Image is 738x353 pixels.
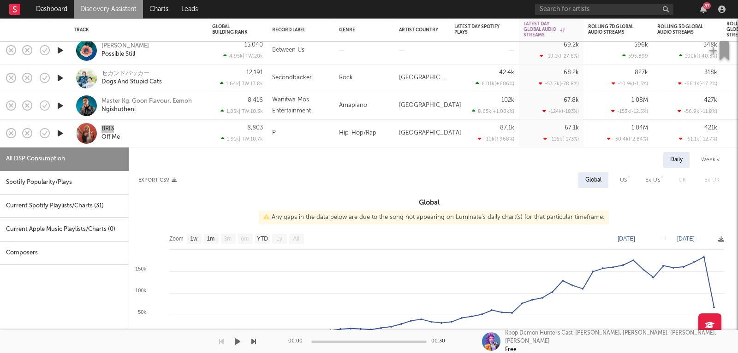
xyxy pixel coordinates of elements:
[564,42,579,48] div: 69.2k
[288,336,307,347] div: 00:00
[704,125,717,131] div: 421k
[677,235,695,242] text: [DATE]
[399,27,440,33] div: Artist Country
[535,4,673,15] input: Search for artists
[524,21,565,38] div: Latest Day Global Audio Streams
[212,108,263,114] div: 1.85k | TW: 10.3k
[657,24,703,35] div: Rolling 3D Global Audio Streams
[663,152,690,168] div: Daily
[101,42,149,50] a: [PERSON_NAME]
[679,53,717,59] div: 100k ( +40.3 % )
[622,53,648,59] div: 595,899
[212,136,263,142] div: 1.91k | TW: 10.7k
[679,136,717,142] div: -61.1k ( -12.7 % )
[259,211,609,224] div: Any gaps in the data below are due to the song not appearing on Luminate's daily chart(s) for tha...
[129,197,729,208] h3: Global
[631,125,648,131] div: 1.04M
[334,120,394,147] div: Hip-Hop/Rap
[478,136,514,142] div: -10k ( +968 % )
[585,175,601,186] div: Global
[565,125,579,131] div: 67.1k
[694,152,726,168] div: Weekly
[678,81,717,87] div: -66.1k ( -17.2 % )
[138,177,177,183] button: Export CSV
[246,70,263,76] div: 12,191
[399,128,461,139] div: [GEOGRAPHIC_DATA]
[135,288,146,293] text: 100k
[588,24,634,35] div: Rolling 7D Global Audio Streams
[101,106,136,114] a: Ngishutheni
[272,45,304,56] div: Between Us
[542,108,579,114] div: -124k ( -183 % )
[399,72,445,83] div: [GEOGRAPHIC_DATA]
[101,125,114,133] a: BRI3
[543,136,579,142] div: -116k ( -173 % )
[276,235,282,242] text: 1y
[703,2,711,9] div: 87
[101,50,135,59] a: Possible Still
[472,108,514,114] div: 8.65k ( +1.08k % )
[431,336,450,347] div: 00:30
[272,94,330,117] div: Wanitwa Mos Entertainment
[101,78,162,86] a: Dogs And Stupid Cats
[703,42,717,48] div: 348k
[620,175,627,186] div: US
[505,329,738,346] div: Kpop Demon Hunters Cast, [PERSON_NAME], [PERSON_NAME], [PERSON_NAME], [PERSON_NAME]
[678,108,717,114] div: -56.9k ( -11.8 % )
[169,235,184,242] text: Zoom
[645,175,660,186] div: Ex-US
[248,97,263,103] div: 8,416
[334,65,394,92] div: Rock
[661,235,667,242] text: →
[101,133,120,141] a: Off Me
[212,53,263,59] div: 4.95k | TW: 20k
[241,235,249,242] text: 6m
[612,81,648,87] div: -10.9k ( -1.3 % )
[607,136,648,142] div: -30.4k ( -2.84 % )
[334,92,394,120] div: Amapiano
[138,309,146,315] text: 50k
[564,70,579,76] div: 68.2k
[704,70,717,76] div: 318k
[207,235,215,242] text: 1m
[135,266,146,271] text: 150k
[257,235,268,242] text: YTD
[635,70,648,76] div: 827k
[539,81,579,87] div: -53.7k ( -78.8 % )
[101,97,192,106] a: Master Kg, Goon Flavour, Eemoh
[499,70,514,76] div: 42.4k
[700,6,707,13] button: 87
[454,24,500,35] div: Latest Day Spotify Plays
[272,128,276,139] div: P
[74,27,198,33] div: Track
[339,27,385,33] div: Genre
[212,81,263,87] div: 1.64k | TW: 13.8k
[631,97,648,103] div: 1.08M
[501,97,514,103] div: 102k
[476,81,514,87] div: 6.01k ( +606 % )
[500,125,514,131] div: 87.1k
[190,235,198,242] text: 1w
[272,27,316,33] div: Record Label
[244,42,263,48] div: 15,040
[272,72,312,83] div: Secondbacker
[618,235,635,242] text: [DATE]
[564,97,579,103] div: 67.8k
[224,235,232,242] text: 3m
[399,100,461,111] div: [GEOGRAPHIC_DATA]
[247,125,263,131] div: 8,803
[540,53,579,59] div: -19.1k ( -27.6 % )
[704,97,717,103] div: 427k
[212,24,249,35] div: Global Building Rank
[293,235,299,242] text: All
[634,42,648,48] div: 596k
[101,70,149,78] a: セカンドバッカー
